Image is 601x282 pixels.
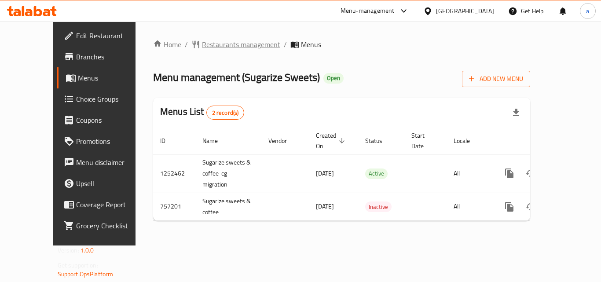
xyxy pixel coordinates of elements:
[76,30,147,41] span: Edit Restaurant
[586,6,589,16] span: a
[284,39,287,50] li: /
[153,67,320,87] span: Menu management ( Sugarize Sweets )
[57,88,154,110] a: Choice Groups
[506,102,527,123] div: Export file
[447,154,492,193] td: All
[499,163,520,184] button: more
[365,136,394,146] span: Status
[57,46,154,67] a: Branches
[520,196,541,217] button: Change Status
[499,196,520,217] button: more
[57,215,154,236] a: Grocery Checklist
[323,73,344,84] div: Open
[160,136,177,146] span: ID
[195,193,261,220] td: Sugarize sweets & coffee
[78,73,147,83] span: Menus
[57,25,154,46] a: Edit Restaurant
[365,168,388,179] span: Active
[76,94,147,104] span: Choice Groups
[268,136,298,146] span: Vendor
[76,199,147,210] span: Coverage Report
[57,152,154,173] a: Menu disclaimer
[57,67,154,88] a: Menus
[58,268,114,280] a: Support.OpsPlatform
[185,39,188,50] li: /
[57,131,154,152] a: Promotions
[411,130,436,151] span: Start Date
[492,128,590,154] th: Actions
[58,245,79,256] span: Version:
[160,105,244,120] h2: Menus List
[81,245,94,256] span: 1.0.0
[365,201,392,212] div: Inactive
[447,193,492,220] td: All
[76,136,147,146] span: Promotions
[454,136,481,146] span: Locale
[436,6,494,16] div: [GEOGRAPHIC_DATA]
[153,39,530,50] nav: breadcrumb
[76,157,147,168] span: Menu disclaimer
[365,202,392,212] span: Inactive
[520,163,541,184] button: Change Status
[207,109,244,117] span: 2 record(s)
[404,154,447,193] td: -
[153,128,590,221] table: enhanced table
[404,193,447,220] td: -
[58,260,98,271] span: Get support on:
[341,6,395,16] div: Menu-management
[202,39,280,50] span: Restaurants management
[301,39,321,50] span: Menus
[316,130,348,151] span: Created On
[153,154,195,193] td: 1252462
[76,220,147,231] span: Grocery Checklist
[76,115,147,125] span: Coupons
[57,173,154,194] a: Upsell
[153,193,195,220] td: 757201
[195,154,261,193] td: Sugarize sweets & coffee-cg migration
[206,106,245,120] div: Total records count
[76,178,147,189] span: Upsell
[153,39,181,50] a: Home
[316,168,334,179] span: [DATE]
[191,39,280,50] a: Restaurants management
[57,110,154,131] a: Coupons
[202,136,229,146] span: Name
[462,71,530,87] button: Add New Menu
[76,51,147,62] span: Branches
[323,74,344,82] span: Open
[316,201,334,212] span: [DATE]
[469,73,523,84] span: Add New Menu
[57,194,154,215] a: Coverage Report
